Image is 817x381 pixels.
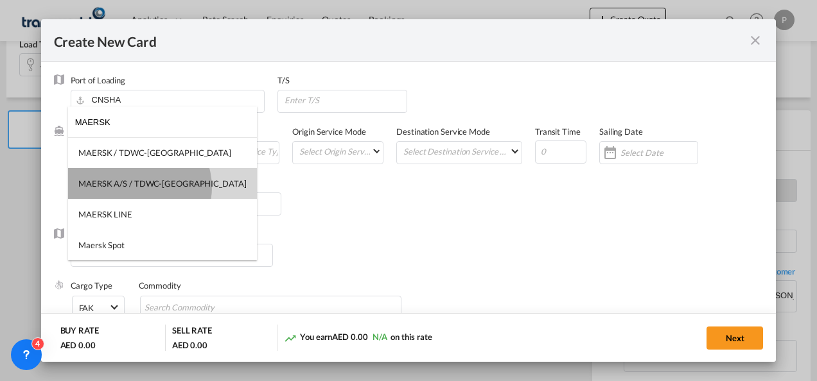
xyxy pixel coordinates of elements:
[78,178,247,189] div: MAERSK A/S / TDWC-[GEOGRAPHIC_DATA]
[68,230,257,260] md-option: Maersk Spot
[78,239,125,251] div: Maersk Spot
[78,208,132,220] div: MAERSK LINE
[68,168,257,199] md-option: MAERSK A/S / TDWC-DUBAI
[78,147,231,158] div: MAERSK / TDWC-[GEOGRAPHIC_DATA]
[68,199,257,230] md-option: MAERSK LINE
[68,137,257,168] md-option: MAERSK / TDWC-DUBAI
[75,106,257,137] input: Select Liner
